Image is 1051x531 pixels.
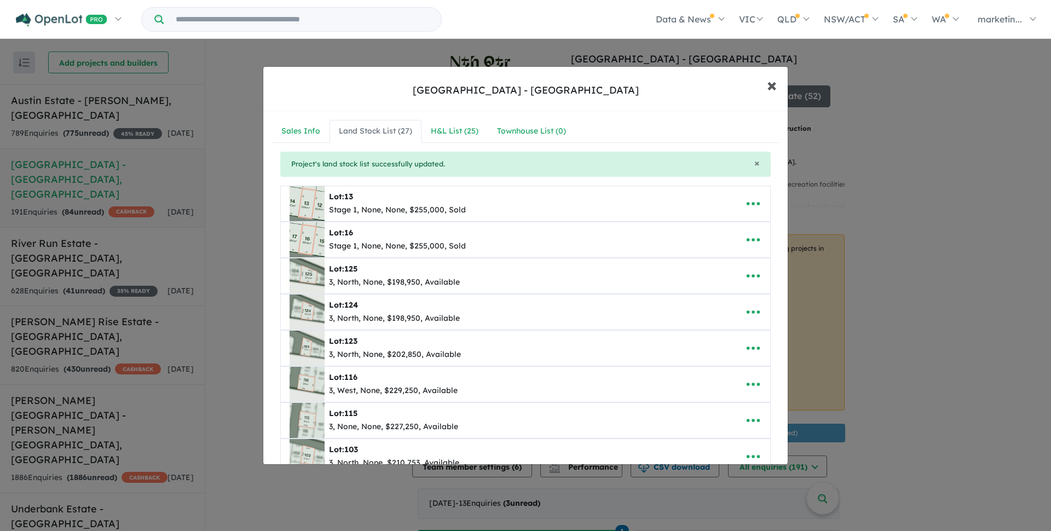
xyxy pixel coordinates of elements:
div: [GEOGRAPHIC_DATA] - [GEOGRAPHIC_DATA] [413,83,639,97]
b: Lot: [329,300,358,310]
div: 3, North, None, $198,950, Available [329,312,460,325]
span: 116 [344,372,357,382]
img: Nth%20Qtr%20Estate%20-%20Newborough%20-%20Lot%2013___1721195757.jpg [290,186,325,221]
b: Lot: [329,372,357,382]
b: Lot: [329,336,357,346]
span: 115 [344,408,357,418]
span: marketin... [978,14,1022,25]
img: Nth%20Qtr%20Estate%20-%20Newborough%20-%20Lot%20103___1753413574.png [290,439,325,474]
div: Stage 1, None, None, $255,000, Sold [329,204,466,217]
img: Nth%20Qtr%20Estate%20-%20Newborough%20-%20Lot%2016___1721195757.jpg [290,222,325,257]
div: H&L List ( 25 ) [431,125,478,138]
div: 3, North, None, $202,850, Available [329,348,461,361]
b: Lot: [329,445,358,454]
b: Lot: [329,192,353,201]
input: Try estate name, suburb, builder or developer [166,8,439,31]
span: 124 [344,300,358,310]
div: Townhouse List ( 0 ) [497,125,566,138]
span: × [754,157,760,169]
div: 3, North, None, $198,950, Available [329,276,460,289]
b: Lot: [329,228,353,238]
span: 13 [344,192,353,201]
span: 125 [344,264,357,274]
div: Project's land stock list successfully updated. [280,152,771,177]
div: 3, West, None, $229,250, Available [329,384,458,397]
div: Land Stock List ( 27 ) [339,125,412,138]
span: × [767,73,777,96]
img: Nth%20Qtr%20Estate%20-%20Newborough%20-%20Lot%20125___1753413687.jpg [290,258,325,293]
span: 103 [344,445,358,454]
img: Nth%20Qtr%20Estate%20-%20Newborough%20-%20Lot%20115___1753413592.png [290,403,325,438]
img: Nth%20Qtr%20Estate%20-%20Newborough%20-%20Lot%20123___1753413639.png [290,331,325,366]
b: Lot: [329,264,357,274]
img: Nth%20Qtr%20Estate%20-%20Newborough%20-%20Lot%20116___1753413611.png [290,367,325,402]
button: Close [754,158,760,168]
img: Nth%20Qtr%20Estate%20-%20Newborough%20-%20Lot%20124___1753413661.png [290,295,325,330]
span: 16 [344,228,353,238]
div: 3, North, None, $210,753, Available [329,457,459,470]
div: Sales Info [281,125,320,138]
img: Openlot PRO Logo White [16,13,107,27]
div: 3, None, None, $227,250, Available [329,420,458,434]
div: Stage 1, None, None, $255,000, Sold [329,240,466,253]
span: 123 [344,336,357,346]
b: Lot: [329,408,357,418]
